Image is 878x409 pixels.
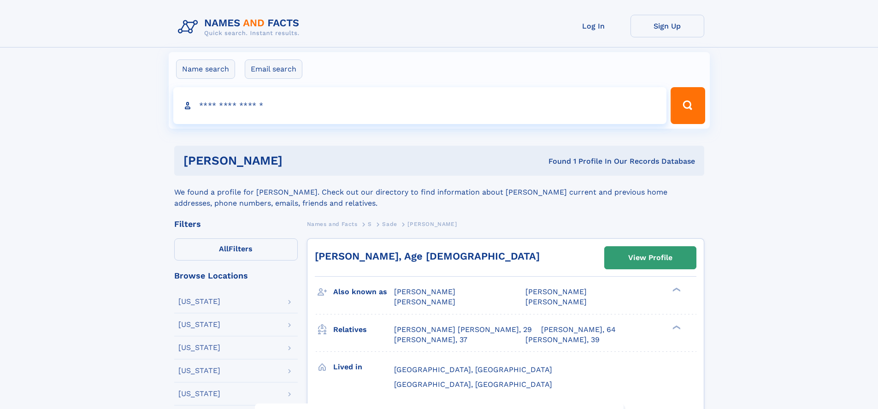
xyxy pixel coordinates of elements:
[174,238,298,261] label: Filters
[394,380,552,389] span: [GEOGRAPHIC_DATA], [GEOGRAPHIC_DATA]
[368,218,372,230] a: S
[382,221,397,227] span: Sade
[525,335,600,345] a: [PERSON_NAME], 39
[670,324,681,330] div: ❯
[525,297,587,306] span: [PERSON_NAME]
[333,322,394,338] h3: Relatives
[173,87,667,124] input: search input
[178,367,220,374] div: [US_STATE]
[174,272,298,280] div: Browse Locations
[557,15,631,37] a: Log In
[525,287,587,296] span: [PERSON_NAME]
[219,244,229,253] span: All
[176,59,235,79] label: Name search
[394,325,532,335] a: [PERSON_NAME] [PERSON_NAME], 29
[394,365,552,374] span: [GEOGRAPHIC_DATA], [GEOGRAPHIC_DATA]
[671,87,705,124] button: Search Button
[178,321,220,328] div: [US_STATE]
[407,221,457,227] span: [PERSON_NAME]
[174,220,298,228] div: Filters
[178,344,220,351] div: [US_STATE]
[178,298,220,305] div: [US_STATE]
[670,287,681,293] div: ❯
[394,287,455,296] span: [PERSON_NAME]
[333,284,394,300] h3: Also known as
[174,176,704,209] div: We found a profile for [PERSON_NAME]. Check out our directory to find information about [PERSON_N...
[394,335,467,345] a: [PERSON_NAME], 37
[333,359,394,375] h3: Lived in
[174,15,307,40] img: Logo Names and Facts
[631,15,704,37] a: Sign Up
[178,390,220,397] div: [US_STATE]
[245,59,302,79] label: Email search
[307,218,358,230] a: Names and Facts
[415,156,695,166] div: Found 1 Profile In Our Records Database
[394,297,455,306] span: [PERSON_NAME]
[541,325,616,335] a: [PERSON_NAME], 64
[368,221,372,227] span: S
[382,218,397,230] a: Sade
[183,155,416,166] h1: [PERSON_NAME]
[605,247,696,269] a: View Profile
[315,250,540,262] a: [PERSON_NAME], Age [DEMOGRAPHIC_DATA]
[628,247,672,268] div: View Profile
